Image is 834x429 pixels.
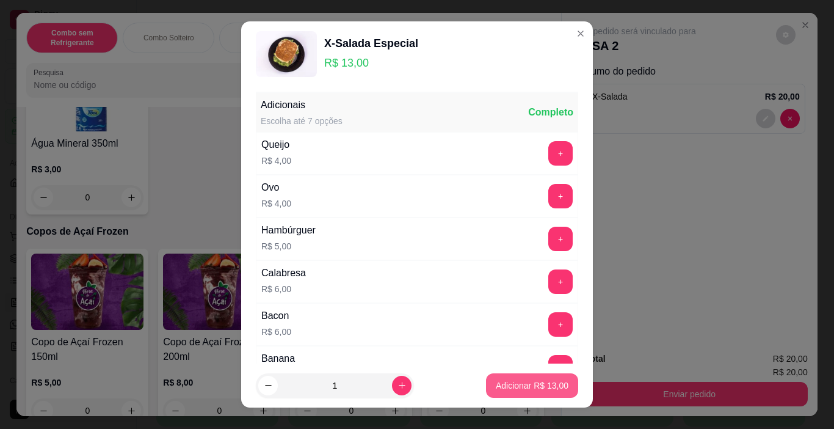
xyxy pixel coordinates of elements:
[548,269,573,294] button: add
[261,115,343,127] div: Escolha até 7 opções
[548,355,573,380] button: add
[261,326,291,338] p: R$ 6,00
[571,24,590,43] button: Close
[496,380,568,392] p: Adicionar R$ 13,00
[258,376,278,395] button: decrease-product-quantity
[261,283,306,295] p: R$ 6,00
[548,227,573,251] button: add
[392,376,412,395] button: increase-product-quantity
[261,98,343,112] div: Adicionais
[261,240,316,252] p: R$ 5,00
[261,197,291,210] p: R$ 4,00
[261,266,306,280] div: Calabresa
[548,184,573,208] button: add
[324,35,418,52] div: X-Salada Especial
[256,31,317,77] img: product-image
[548,312,573,337] button: add
[261,309,291,323] div: Bacon
[261,223,316,238] div: Hambúrguer
[261,351,295,366] div: Banana
[548,141,573,166] button: add
[261,180,291,195] div: Ovo
[528,105,573,120] div: Completo
[261,137,291,152] div: Queijo
[486,373,578,398] button: Adicionar R$ 13,00
[324,54,418,71] p: R$ 13,00
[261,155,291,167] p: R$ 4,00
